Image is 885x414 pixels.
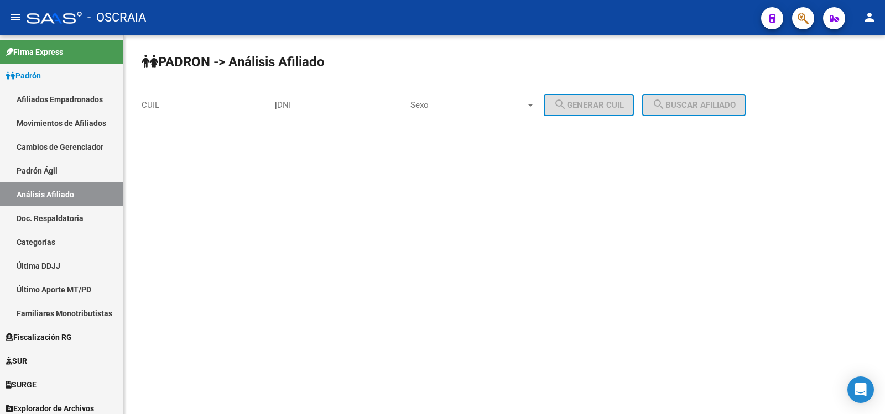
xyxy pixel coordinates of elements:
[6,46,63,58] span: Firma Express
[87,6,146,30] span: - OSCRAIA
[544,94,634,116] button: Generar CUIL
[410,100,525,110] span: Sexo
[275,100,642,110] div: |
[642,94,746,116] button: Buscar afiliado
[6,355,27,367] span: SUR
[554,98,567,111] mat-icon: search
[652,98,665,111] mat-icon: search
[142,54,325,70] strong: PADRON -> Análisis Afiliado
[863,11,876,24] mat-icon: person
[847,376,874,403] div: Open Intercom Messenger
[652,100,736,110] span: Buscar afiliado
[6,331,72,343] span: Fiscalización RG
[6,70,41,82] span: Padrón
[554,100,624,110] span: Generar CUIL
[9,11,22,24] mat-icon: menu
[6,379,37,391] span: SURGE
